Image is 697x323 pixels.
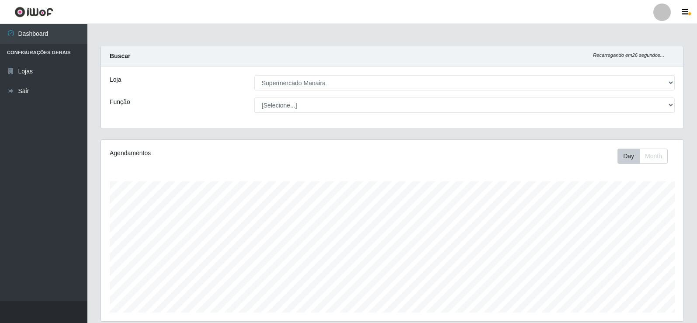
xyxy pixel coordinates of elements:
[110,52,130,59] strong: Buscar
[593,52,664,58] i: Recarregando em 26 segundos...
[110,149,337,158] div: Agendamentos
[110,97,130,107] label: Função
[14,7,53,17] img: CoreUI Logo
[639,149,668,164] button: Month
[617,149,640,164] button: Day
[617,149,675,164] div: Toolbar with button groups
[110,75,121,84] label: Loja
[617,149,668,164] div: First group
